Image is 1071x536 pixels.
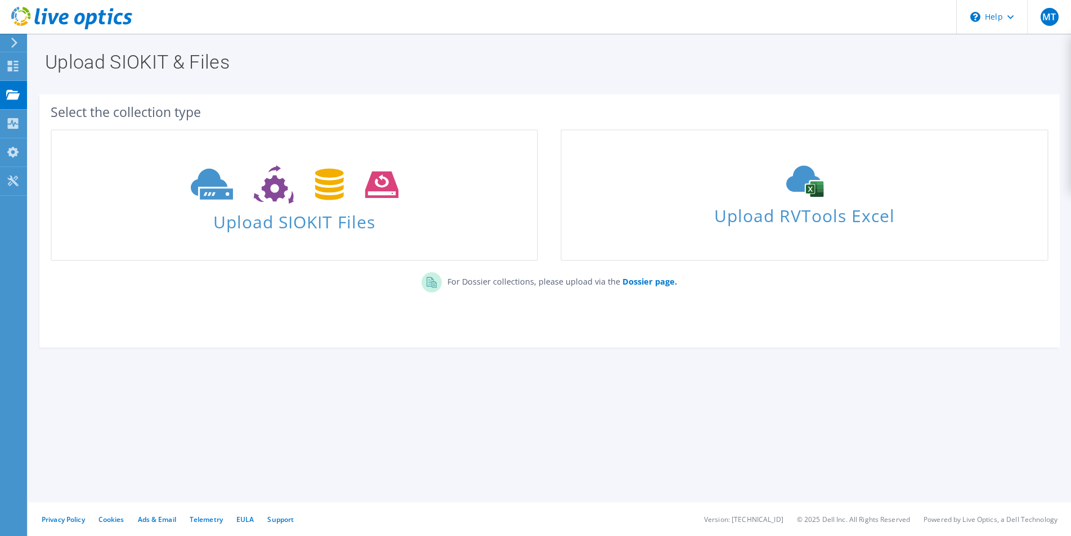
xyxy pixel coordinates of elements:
li: Version: [TECHNICAL_ID] [704,515,783,524]
div: Select the collection type [51,106,1048,118]
h1: Upload SIOKIT & Files [45,52,1048,71]
span: Upload SIOKIT Files [52,206,537,231]
a: Dossier page. [620,276,677,287]
a: Support [267,515,294,524]
a: Upload SIOKIT Files [51,129,538,261]
a: Upload RVTools Excel [561,129,1048,261]
b: Dossier page. [622,276,677,287]
a: Privacy Policy [42,515,85,524]
svg: \n [970,12,980,22]
a: Cookies [98,515,124,524]
li: © 2025 Dell Inc. All Rights Reserved [797,515,910,524]
span: MT [1041,8,1059,26]
a: Ads & Email [138,515,176,524]
a: Telemetry [190,515,223,524]
span: Upload RVTools Excel [562,201,1047,225]
li: Powered by Live Optics, a Dell Technology [924,515,1057,524]
a: EULA [236,515,254,524]
p: For Dossier collections, please upload via the [442,272,677,288]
